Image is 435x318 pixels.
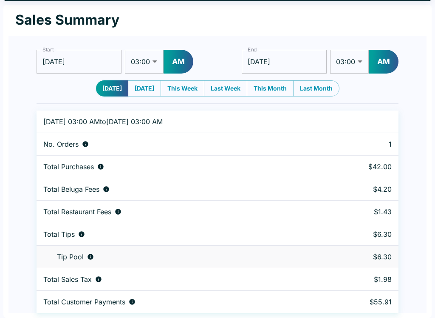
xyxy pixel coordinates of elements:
[369,50,398,74] button: AM
[37,50,121,74] input: Choose date, selected date is Oct 1, 2025
[242,50,327,74] input: Choose date, selected date is Oct 2, 2025
[42,46,54,53] label: Start
[43,117,313,126] p: [DATE] 03:00 AM to [DATE] 03:00 AM
[327,253,392,261] p: $6.30
[248,46,257,53] label: End
[327,230,392,238] p: $6.30
[204,80,247,97] button: Last Week
[164,50,193,74] button: AM
[43,298,125,306] p: Total Customer Payments
[43,275,92,284] p: Total Sales Tax
[43,162,313,171] div: Aggregate order subtotals
[43,185,99,193] p: Total Beluga Fees
[43,298,313,306] div: Total amount paid for orders by diners
[43,275,313,284] div: Sales tax paid by diners
[43,162,94,171] p: Total Purchases
[43,140,313,148] div: Number of orders placed
[128,80,161,97] button: [DATE]
[15,11,119,28] h1: Sales Summary
[43,185,313,193] div: Fees paid by diners to Beluga
[327,207,392,216] p: $1.43
[247,80,294,97] button: This Month
[43,207,313,216] div: Fees paid by diners to restaurant
[43,230,313,238] div: Combined individual and pooled tips
[327,185,392,193] p: $4.20
[43,140,79,148] p: No. Orders
[327,275,392,284] p: $1.98
[96,80,128,97] button: [DATE]
[327,162,392,171] p: $42.00
[43,230,75,238] p: Total Tips
[161,80,204,97] button: This Week
[57,253,84,261] p: Tip Pool
[327,298,392,306] p: $55.91
[43,253,313,261] div: Tips unclaimed by a waiter
[327,140,392,148] p: 1
[43,207,111,216] p: Total Restaurant Fees
[293,80,339,97] button: Last Month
